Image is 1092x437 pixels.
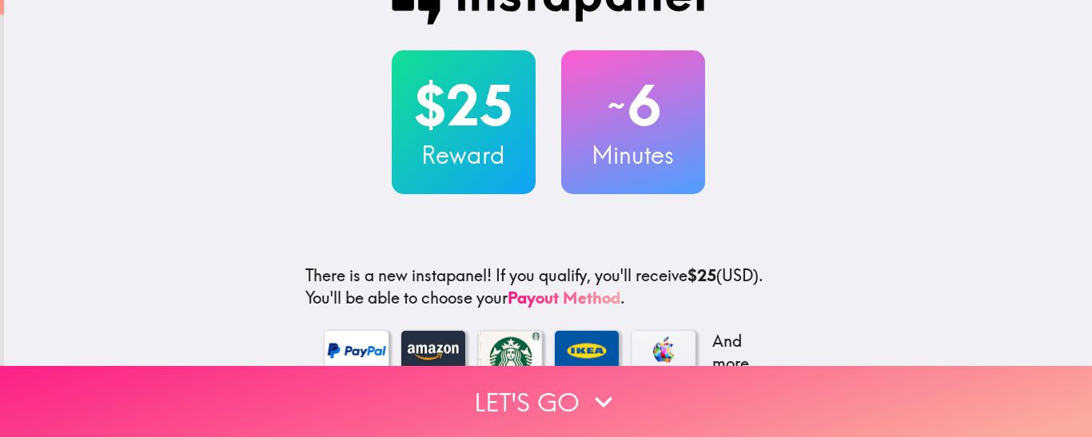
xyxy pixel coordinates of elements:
b: $25 [687,265,716,285]
span: ~ [605,81,628,129]
h3: Reward [392,138,536,172]
h3: Minutes [561,138,705,172]
a: Payout Method [508,288,620,308]
p: And more... [708,330,772,375]
span: There is a new instapanel! [305,265,492,285]
h2: $25 [392,73,536,138]
p: If you qualify, you'll receive (USD) . You'll be able to choose your . [305,264,791,309]
h2: 6 [561,73,705,138]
